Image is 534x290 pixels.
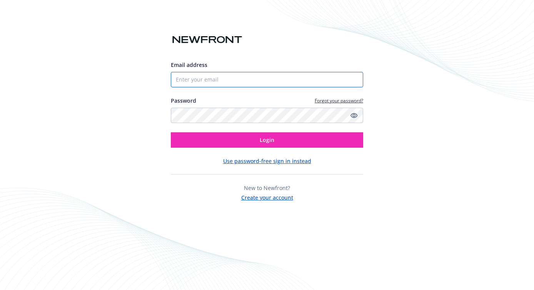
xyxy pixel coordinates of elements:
[315,97,363,104] a: Forgot your password?
[171,72,363,87] input: Enter your email
[260,136,274,143] span: Login
[171,33,244,47] img: Newfront logo
[244,184,290,192] span: New to Newfront?
[171,132,363,148] button: Login
[171,97,196,105] label: Password
[241,192,293,202] button: Create your account
[171,108,363,123] input: Enter your password
[223,157,311,165] button: Use password-free sign in instead
[349,111,359,120] a: Show password
[171,61,207,68] span: Email address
